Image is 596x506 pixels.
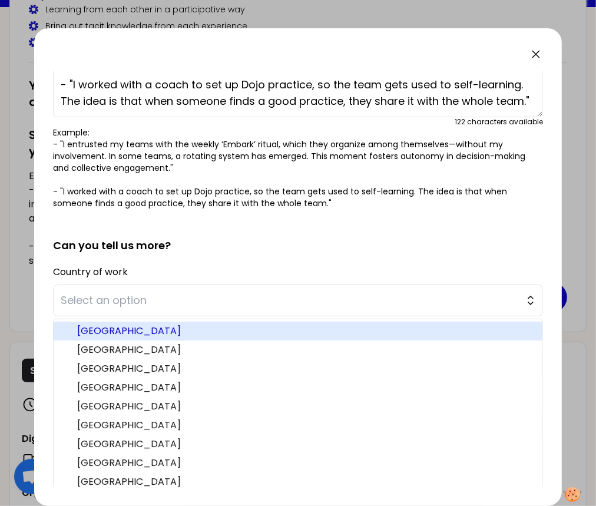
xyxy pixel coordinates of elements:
span: [GEOGRAPHIC_DATA] [77,324,533,338]
label: Country of work [53,265,128,279]
textarea: - "I worked with a coach to set up Dojo practice, so the team gets used to self-learning. The ide... [53,69,543,117]
span: [GEOGRAPHIC_DATA] [77,456,533,470]
button: Select an option [53,285,543,316]
p: Example: - "I entrusted my teams with the weekly ‘Embark’ ritual, which they organize among thems... [53,127,543,209]
div: 122 characters available [455,117,543,127]
span: [GEOGRAPHIC_DATA] [77,381,533,395]
ul: Select an option [53,319,543,488]
span: Select an option [61,292,519,309]
span: [GEOGRAPHIC_DATA] [77,437,533,451]
span: [GEOGRAPHIC_DATA] [77,399,533,414]
span: [GEOGRAPHIC_DATA] [77,343,533,357]
h2: Can you tell us more? [53,219,543,254]
span: [GEOGRAPHIC_DATA] [77,475,533,489]
span: [GEOGRAPHIC_DATA] [77,362,533,376]
span: [GEOGRAPHIC_DATA] [77,418,533,432]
